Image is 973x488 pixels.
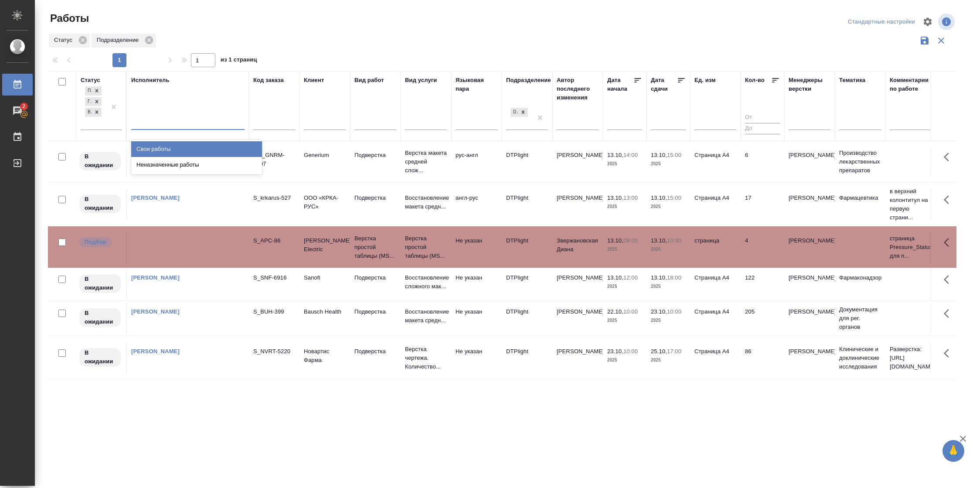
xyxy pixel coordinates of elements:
p: [PERSON_NAME] [789,151,830,160]
td: Не указан [451,343,502,373]
div: DTPlight [510,108,518,117]
p: В ожидании [85,195,116,212]
p: [PERSON_NAME] [789,194,830,202]
p: Восстановление сложного мак... [405,273,447,291]
p: Фармаконадзор [839,273,881,282]
p: 10:30 [667,237,681,244]
td: [PERSON_NAME] [552,189,603,220]
button: Сбросить фильтры [933,32,949,49]
button: Здесь прячутся важные кнопки [939,343,959,364]
div: Подбор, Готов к работе, В ожидании [84,85,102,96]
a: [PERSON_NAME] [131,195,180,201]
p: 17:00 [667,348,681,355]
p: 10:00 [667,308,681,315]
td: Страница А4 [690,189,741,220]
input: До [745,123,780,134]
div: Менеджеры верстки [789,76,830,93]
p: 13.10, [651,152,667,158]
td: 86 [741,343,784,373]
p: В ожидании [85,275,116,292]
div: Подбор, Готов к работе, В ожидании [84,96,102,107]
td: 17 [741,189,784,220]
td: [PERSON_NAME] [552,303,603,334]
div: SM_GNRM-1397 [253,151,295,168]
p: Bausch Health [304,307,346,316]
p: Фармацевтика [839,194,881,202]
p: Подверстка [354,347,396,356]
p: 2025 [607,160,642,168]
p: Верстка простой таблицы (MS... [405,234,447,260]
td: DTPlight [502,303,552,334]
div: Исполнитель назначен, приступать к работе пока рано [78,273,122,294]
p: в верхний колонтитул на первую страни... [890,187,932,222]
td: DTPlight [502,189,552,220]
p: 2025 [607,356,642,365]
div: Исполнитель назначен, приступать к работе пока рано [78,194,122,214]
td: англ-рус [451,189,502,220]
p: Подверстка [354,273,396,282]
td: 122 [741,269,784,300]
div: Неназначенные работы [131,157,262,173]
td: Не указан [451,303,502,334]
p: [PERSON_NAME] [789,273,830,282]
div: S_APC-86 [253,236,295,245]
p: страница Pressure_Status_48_new для п... [890,234,932,260]
p: Подбор [85,238,106,246]
div: Комментарии по работе [890,76,932,93]
a: [PERSON_NAME] [131,274,180,281]
div: Вид работ [354,76,384,85]
td: Страница А4 [690,269,741,300]
p: [PERSON_NAME] Electric [304,236,346,254]
div: Подбор, Готов к работе, В ожидании [84,107,102,118]
p: 13.10, [651,195,667,201]
p: Восстановление макета средн... [405,194,447,211]
p: ООО «КРКА-РУС» [304,194,346,211]
p: 2025 [607,245,642,254]
td: [PERSON_NAME] [552,269,603,300]
p: 22.10, [607,308,623,315]
td: 6 [741,147,784,177]
p: Верстка чертежа. Количество... [405,345,447,371]
td: 205 [741,303,784,334]
span: Настроить таблицу [917,11,938,32]
div: DTPlight [510,107,529,118]
p: 13.10, [607,195,623,201]
td: DTPlight [502,343,552,373]
td: рус-англ [451,147,502,177]
p: 2025 [651,160,686,168]
div: Языковая пара [456,76,497,93]
td: Звержановская Диана [552,232,603,263]
div: Подразделение [506,76,551,85]
a: [PERSON_NAME] [131,348,180,355]
td: DTPlight [502,232,552,263]
p: 25.10, [651,348,667,355]
div: Исполнитель [131,76,170,85]
p: Generium [304,151,346,160]
div: Можно подбирать исполнителей [78,236,122,248]
div: S_krkarus-527 [253,194,295,202]
p: 2025 [651,245,686,254]
div: split button [846,15,917,29]
span: 🙏 [946,442,961,460]
div: Свои работы [131,141,262,157]
span: из 1 страниц [221,55,257,67]
div: Тематика [839,76,865,85]
div: Ед. изм [694,76,716,85]
td: Страница А4 [690,147,741,177]
button: Здесь прячутся важные кнопки [939,269,959,290]
div: Автор последнего изменения [557,76,599,102]
p: Статус [54,36,75,44]
span: 2 [17,102,31,111]
td: Не указан [451,269,502,300]
td: Страница А4 [690,303,741,334]
p: Подразделение [97,36,142,44]
p: 13.10, [651,274,667,281]
div: Код заказа [253,76,284,85]
p: 23.10, [607,348,623,355]
p: В ожидании [85,348,116,366]
p: Документация для рег. органов [839,305,881,331]
p: переводы будут сдавать по готовности,... [890,385,932,420]
p: 14:00 [623,152,638,158]
td: [PERSON_NAME] [552,147,603,177]
div: S_BUH-399 [253,307,295,316]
